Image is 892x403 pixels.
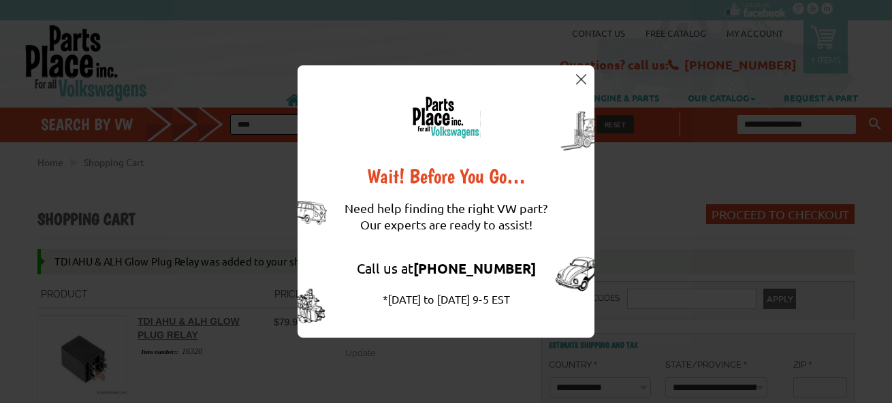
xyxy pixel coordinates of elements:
strong: [PHONE_NUMBER] [413,259,536,277]
div: Wait! Before You Go… [345,166,547,187]
img: logo [411,96,481,139]
a: Call us at[PHONE_NUMBER] [357,259,536,276]
div: *[DATE] to [DATE] 9-5 EST [345,291,547,307]
div: Need help finding the right VW part? Our experts are ready to assist! [345,187,547,246]
img: close [576,74,586,84]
